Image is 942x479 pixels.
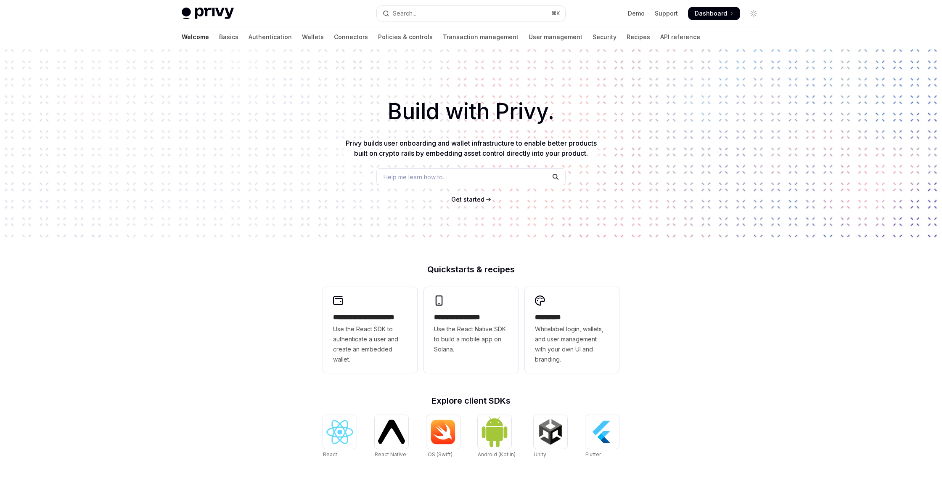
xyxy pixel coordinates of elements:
a: Wallets [302,27,324,47]
div: Search... [393,8,416,19]
span: Use the React SDK to authenticate a user and create an embedded wallet. [333,324,407,365]
span: Use the React Native SDK to build a mobile app on Solana. [434,324,508,354]
a: Demo [628,9,645,18]
img: light logo [182,8,234,19]
img: Android (Kotlin) [481,416,508,447]
img: React [326,420,353,444]
a: Authentication [249,27,292,47]
button: Toggle dark mode [747,7,760,20]
a: Transaction management [443,27,519,47]
span: Flutter [585,451,601,458]
a: Basics [219,27,238,47]
span: Dashboard [695,9,727,18]
button: Open search [377,6,565,21]
a: React NativeReact Native [375,415,408,459]
a: API reference [660,27,700,47]
span: iOS (Swift) [426,451,452,458]
a: Welcome [182,27,209,47]
span: Privy builds user onboarding and wallet infrastructure to enable better products built on crypto ... [346,139,597,157]
a: **** *****Whitelabel login, wallets, and user management with your own UI and branding. [525,287,619,373]
a: iOS (Swift)iOS (Swift) [426,415,460,459]
a: Support [655,9,678,18]
a: **** **** **** ***Use the React Native SDK to build a mobile app on Solana. [424,287,518,373]
h2: Quickstarts & recipes [323,265,619,274]
span: Help me learn how to… [384,173,447,181]
span: Unity [534,451,546,458]
a: Dashboard [688,7,740,20]
h2: Explore client SDKs [323,397,619,405]
img: Unity [537,418,564,445]
img: Flutter [589,418,616,445]
a: User management [529,27,582,47]
span: ⌘ K [551,10,560,17]
a: Recipes [627,27,650,47]
h1: Build with Privy. [13,95,929,128]
span: React Native [375,451,406,458]
a: FlutterFlutter [585,415,619,459]
a: Connectors [334,27,368,47]
a: Android (Kotlin)Android (Kotlin) [478,415,516,459]
a: UnityUnity [534,415,567,459]
a: Get started [451,195,484,204]
a: Policies & controls [378,27,433,47]
span: Whitelabel login, wallets, and user management with your own UI and branding. [535,324,609,365]
img: iOS (Swift) [430,419,457,444]
span: React [323,451,337,458]
a: Security [593,27,617,47]
a: ReactReact [323,415,357,459]
span: Android (Kotlin) [478,451,516,458]
img: React Native [378,420,405,444]
span: Get started [451,196,484,203]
